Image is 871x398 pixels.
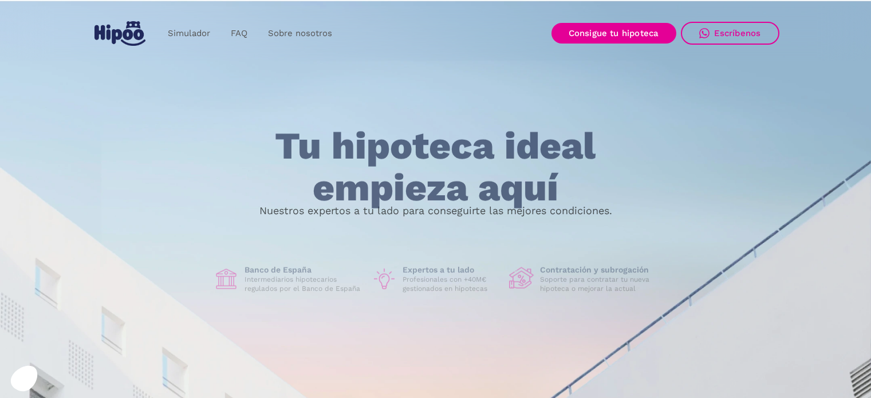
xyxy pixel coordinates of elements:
[259,206,612,215] p: Nuestros expertos a tu lado para conseguirte las mejores condiciones.
[220,22,258,45] a: FAQ
[218,125,652,208] h1: Tu hipoteca ideal empieza aquí
[403,275,500,293] p: Profesionales con +40M€ gestionados en hipotecas
[157,22,220,45] a: Simulador
[92,17,148,50] a: home
[403,265,500,275] h1: Expertos a tu lado
[540,275,658,293] p: Soporte para contratar tu nueva hipoteca o mejorar la actual
[540,265,658,275] h1: Contratación y subrogación
[551,23,676,44] a: Consigue tu hipoteca
[245,265,362,275] h1: Banco de España
[681,22,779,45] a: Escríbenos
[258,22,342,45] a: Sobre nosotros
[714,28,761,38] div: Escríbenos
[245,275,362,293] p: Intermediarios hipotecarios regulados por el Banco de España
